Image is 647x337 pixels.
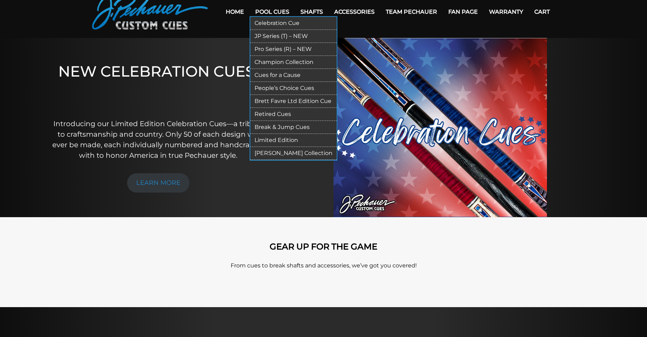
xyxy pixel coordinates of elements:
a: Celebration Cue [250,17,337,30]
a: LEARN MORE [127,173,190,193]
a: Shafts [295,3,329,21]
a: Break & Jump Cues [250,121,337,134]
p: Introducing our Limited Edition Celebration Cues—a tribute to craftsmanship and country. Only 50 ... [52,118,264,161]
a: Limited Edition [250,134,337,147]
a: JP Series (T) – NEW [250,30,337,43]
a: Retired Cues [250,108,337,121]
a: Cues for a Cause [250,69,337,82]
a: Warranty [483,3,529,21]
a: Pool Cues [250,3,295,21]
a: Champion Collection [250,56,337,69]
a: Fan Page [443,3,483,21]
p: From cues to break shafts and accessories, we’ve got you covered! [124,261,524,270]
a: Brett Favre Ltd Edition Cue [250,95,337,108]
a: Home [220,3,250,21]
h1: NEW CELEBRATION CUES! [52,63,264,109]
strong: GEAR UP FOR THE GAME [270,241,377,252]
a: [PERSON_NAME] Collection [250,147,337,160]
a: Pro Series (R) – NEW [250,43,337,56]
a: Cart [529,3,555,21]
a: People’s Choice Cues [250,82,337,95]
a: Team Pechauer [380,3,443,21]
a: Accessories [329,3,380,21]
